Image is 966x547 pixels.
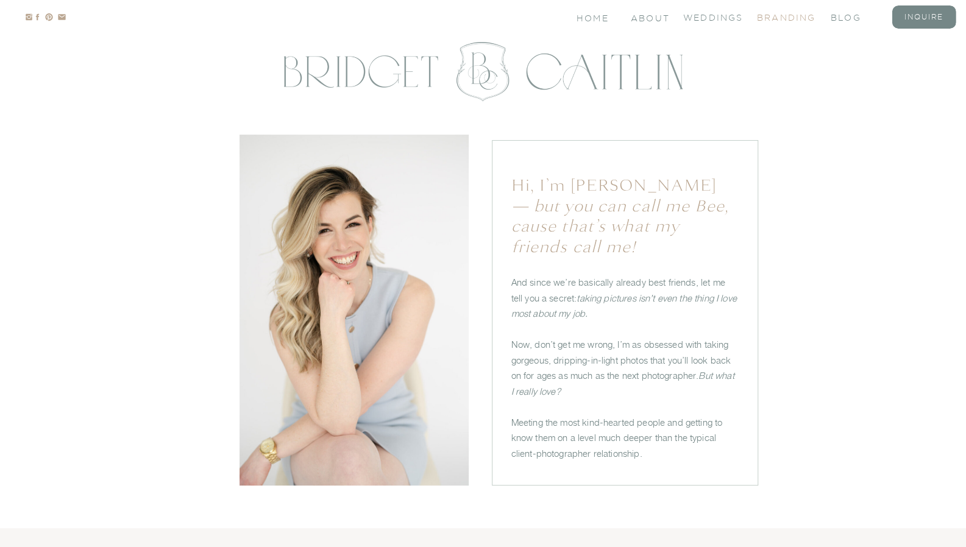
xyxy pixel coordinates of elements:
a: Home [577,12,610,23]
p: And since we’re basically already best friends, let me tell you a secret: Now, don’t get me wrong... [511,275,738,454]
i: taking pictures isn’t even the thing I love most about my job. [511,292,737,319]
a: inquire [900,12,948,22]
a: blog [831,12,879,22]
a: Weddings [683,12,732,22]
h1: Hi, I’m [PERSON_NAME] [511,175,732,239]
a: About [631,12,667,23]
i: But what I really love? [511,370,734,397]
a: branding [757,12,806,22]
i: — but you can call me Bee, cause that’s what my friends call me! [511,196,729,258]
